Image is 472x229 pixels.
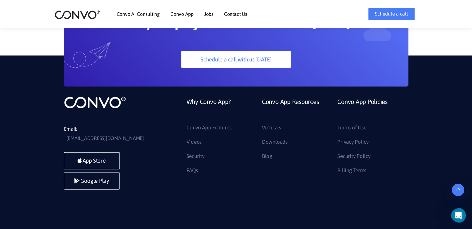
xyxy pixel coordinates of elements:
a: App Store [64,152,120,169]
a: Billing Terms [337,166,366,176]
a: Why Convo App? [187,96,231,123]
iframe: Intercom live chat [451,208,470,223]
a: Schedule a call [368,8,414,20]
a: Convo App Resources [262,96,319,123]
a: Terms of Use [337,123,366,133]
img: logo_not_found [64,96,126,109]
a: Convo App Features [187,123,232,133]
a: Convo App [170,11,194,16]
a: Security Policy [337,151,370,161]
a: Security [187,151,205,161]
a: Verticals [262,123,281,133]
a: Convo AI Consulting [117,11,160,16]
img: logo_2.png [55,10,100,20]
a: Videos [187,137,202,147]
a: Google Play [64,173,120,190]
a: Contact Us [224,11,247,16]
a: [EMAIL_ADDRESS][DOMAIN_NAME] [66,134,144,143]
a: Schedule a call with us [DATE] [181,51,291,68]
li: Email: [64,124,157,143]
a: FAQs [187,166,198,176]
a: Downloads [262,137,288,147]
a: Privacy Policy [337,137,369,147]
div: Footer [182,96,408,180]
a: Jobs [204,11,214,16]
a: Convo App Policies [337,96,388,123]
a: Blog [262,151,272,161]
